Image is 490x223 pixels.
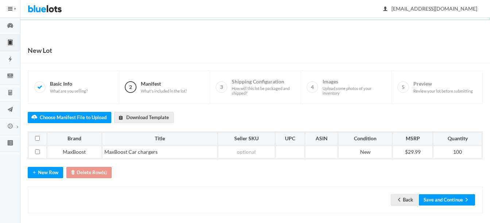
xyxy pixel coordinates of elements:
[50,81,88,93] span: Basic Info
[47,146,102,159] td: MaxBoost
[232,78,295,96] span: Shipping Configuration
[413,81,473,93] span: Preview
[397,81,409,93] span: 5
[141,89,187,94] span: What's included in the lot?
[323,78,386,96] span: Images
[382,6,389,13] ion-icon: person
[305,132,338,145] th: ASIN
[141,81,187,93] span: Manifest
[419,194,475,206] button: Save and Continuearrow forward
[396,197,403,204] ion-icon: arrow back
[28,45,52,56] h1: New Lot
[306,81,318,93] span: 4
[232,86,295,96] span: How will this lot be packaged and shipped?
[391,194,418,206] a: arrow backBack
[102,132,217,145] th: Title
[31,114,38,121] ion-icon: cloud upload
[218,132,275,145] th: Seller SKU
[463,197,470,204] ion-icon: arrow forward
[114,112,174,123] a: downloadDownload Template
[66,167,112,178] button: trashDelete Row(s)
[28,167,63,178] button: addNew Row
[323,86,386,96] span: Upload some photos of your inventory
[216,81,227,93] span: 3
[102,146,217,159] td: MaxBoost Car chargers
[433,132,482,145] th: Quantity
[28,112,111,123] label: Choose Manifest File to Upload
[393,132,433,145] th: MSRP
[125,81,136,93] span: 2
[413,89,473,94] span: Review your lot before submitting
[338,132,392,145] th: Condition
[433,146,482,159] td: 100
[47,132,102,145] th: Brand
[117,114,124,121] ion-icon: download
[338,146,392,159] td: New
[31,169,38,176] ion-icon: add
[383,5,477,12] span: [EMAIL_ADDRESS][DOMAIN_NAME]
[50,89,88,94] span: What are you selling?
[393,146,433,159] td: $29.99
[69,169,77,176] ion-icon: trash
[275,132,305,145] th: UPC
